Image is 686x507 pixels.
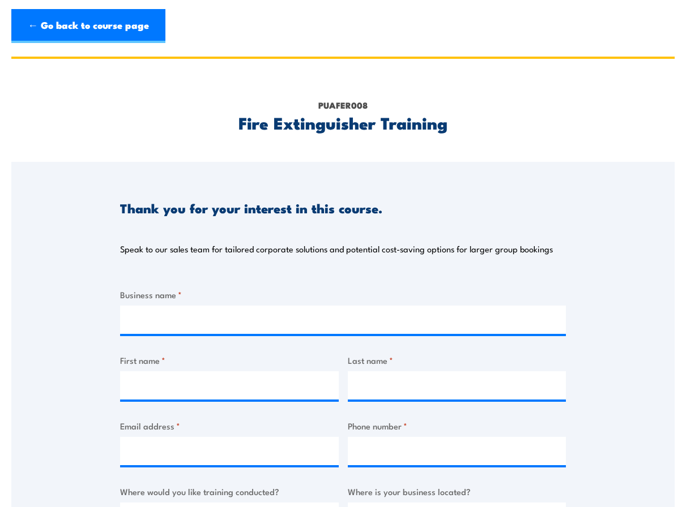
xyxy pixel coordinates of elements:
[348,419,566,432] label: Phone number
[348,485,566,498] label: Where is your business located?
[120,243,553,255] p: Speak to our sales team for tailored corporate solutions and potential cost-saving options for la...
[120,115,566,130] h2: Fire Extinguisher Training
[120,201,382,214] h3: Thank you for your interest in this course.
[11,9,165,43] a: ← Go back to course page
[348,354,566,367] label: Last name
[120,419,339,432] label: Email address
[120,354,339,367] label: First name
[120,99,566,111] p: PUAFER008
[120,485,339,498] label: Where would you like training conducted?
[120,288,566,301] label: Business name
